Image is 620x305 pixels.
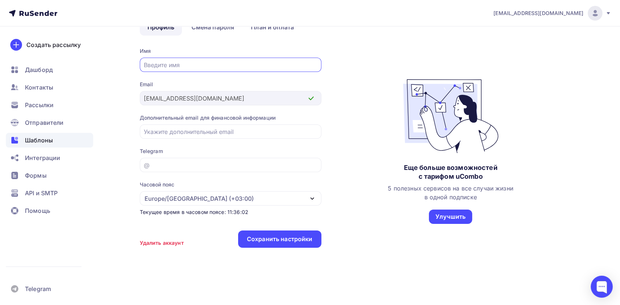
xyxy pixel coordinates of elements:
[243,19,302,36] a: План и оплата
[6,168,93,183] a: Формы
[25,136,53,145] span: Шаблоны
[144,127,317,136] input: Укажите дополнительный email
[435,213,466,221] div: Улучшить
[144,61,317,69] input: Введите имя
[25,101,54,109] span: Рассылки
[6,62,93,77] a: Дашборд
[247,235,313,243] div: Сохранить настройки
[25,153,60,162] span: Интеграции
[25,171,47,180] span: Формы
[25,65,53,74] span: Дашборд
[140,181,321,206] button: Часовой пояс Europe/[GEOGRAPHIC_DATA] (+03:00)
[25,189,58,197] span: API и SMTP
[6,98,93,112] a: Рассылки
[26,40,81,49] div: Создать рассылку
[140,114,321,121] div: Дополнительный email для финансовой информации
[144,161,150,170] div: @
[140,208,321,216] div: Текущее время в часовом поясе: 11:36:02
[25,83,53,92] span: Контакты
[493,10,583,17] span: [EMAIL_ADDRESS][DOMAIN_NAME]
[25,118,64,127] span: Отправители
[140,81,321,88] div: Email
[140,19,182,36] a: Профиль
[140,181,174,188] div: Часовой пояс
[493,6,611,21] a: [EMAIL_ADDRESS][DOMAIN_NAME]
[6,115,93,130] a: Отправители
[140,239,184,247] div: Удалить аккаунт
[183,19,242,36] a: Смена пароля
[140,47,321,55] div: Имя
[388,184,513,201] div: 5 полезных сервисов на все случаи жизни в одной подписке
[6,80,93,95] a: Контакты
[25,284,51,293] span: Telegram
[25,206,50,215] span: Помощь
[140,148,321,155] div: Telegram
[404,163,497,181] div: Еще больше возможностей с тарифом uCombo
[145,194,254,203] div: Europe/[GEOGRAPHIC_DATA] (+03:00)
[6,133,93,148] a: Шаблоны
